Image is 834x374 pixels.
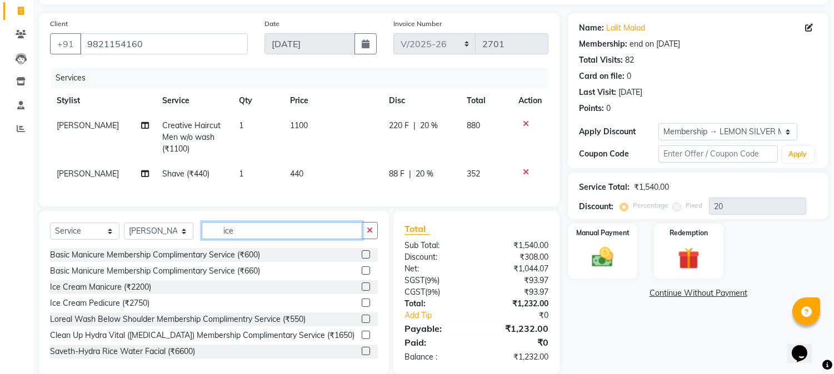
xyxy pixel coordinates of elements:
[290,120,308,130] span: 1100
[50,314,306,325] div: Loreal Wash Below Shoulder Membership Complimentry Service (₹550)
[630,38,680,50] div: end on [DATE]
[467,169,480,179] span: 352
[50,88,156,113] th: Stylist
[658,145,777,163] input: Enter Offer / Coupon Code
[460,88,512,113] th: Total
[50,330,354,341] div: Clean Up Hydra Vital ([MEDICAL_DATA]) Membership Complimentary Service (₹1650)
[283,88,382,113] th: Price
[420,120,438,132] span: 20 %
[396,251,477,263] div: Discount:
[477,240,557,251] div: ₹1,540.00
[416,168,433,180] span: 20 %
[396,336,477,349] div: Paid:
[232,88,283,113] th: Qty
[396,322,477,335] div: Payable:
[570,287,826,299] a: Continue Without Payment
[396,310,490,321] a: Add Tip
[50,249,260,261] div: Basic Manicure Membership Complimentary Service (₹600)
[396,275,477,286] div: ( )
[50,281,151,293] div: Ice Cream Manicure (₹2200)
[57,120,119,130] span: [PERSON_NAME]
[202,222,362,239] input: Search or Scan
[239,120,243,130] span: 1
[627,70,631,82] div: 0
[404,275,425,285] span: SGST
[467,120,480,130] span: 880
[579,22,604,34] div: Name:
[579,181,630,193] div: Service Total:
[634,181,669,193] div: ₹1,540.00
[579,38,627,50] div: Membership:
[156,88,232,113] th: Service
[633,200,668,210] label: Percentage
[477,275,557,286] div: ₹93.97
[427,276,437,285] span: 9%
[477,263,557,275] div: ₹1,044.07
[50,33,81,54] button: +91
[51,68,557,88] div: Services
[576,228,630,238] label: Manual Payment
[787,330,823,363] iframe: chat widget
[579,70,625,82] div: Card on file:
[162,169,209,179] span: Shave (₹440)
[404,223,430,235] span: Total
[264,19,279,29] label: Date
[50,265,260,277] div: Basic Manicure Membership Complimentary Service (₹660)
[606,22,645,34] a: Lalit Malad
[396,286,477,298] div: ( )
[618,87,642,98] div: [DATE]
[782,146,814,163] button: Apply
[579,126,658,138] div: Apply Discount
[490,310,557,321] div: ₹0
[671,245,706,272] img: _gift.svg
[579,54,623,66] div: Total Visits:
[389,120,409,132] span: 220 F
[393,19,442,29] label: Invoice Number
[512,88,548,113] th: Action
[477,351,557,363] div: ₹1,232.00
[477,298,557,310] div: ₹1,232.00
[427,287,438,296] span: 9%
[625,54,634,66] div: 82
[686,200,702,210] label: Fixed
[404,287,425,297] span: CGST
[50,346,195,357] div: Saveth-Hydra Rice Water Facial (₹6600)
[57,169,119,179] span: [PERSON_NAME]
[162,120,221,154] span: Creative Haircut Men w/o wash (₹1100)
[579,201,613,213] div: Discount:
[579,87,616,98] div: Last Visit:
[477,336,557,349] div: ₹0
[477,322,557,335] div: ₹1,232.00
[585,245,620,270] img: _cash.svg
[579,148,658,160] div: Coupon Code
[389,168,404,180] span: 88 F
[606,103,611,114] div: 0
[670,228,708,238] label: Redemption
[579,103,604,114] div: Points:
[50,297,149,309] div: Ice Cream Pedicure (₹2750)
[239,169,243,179] span: 1
[396,351,477,363] div: Balance :
[290,169,303,179] span: 440
[50,19,68,29] label: Client
[396,240,477,251] div: Sub Total:
[382,88,460,113] th: Disc
[80,33,248,54] input: Search by Name/Mobile/Email/Code
[477,286,557,298] div: ₹93.97
[409,168,411,180] span: |
[477,251,557,263] div: ₹308.00
[396,263,477,275] div: Net:
[396,298,477,310] div: Total:
[413,120,416,132] span: |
